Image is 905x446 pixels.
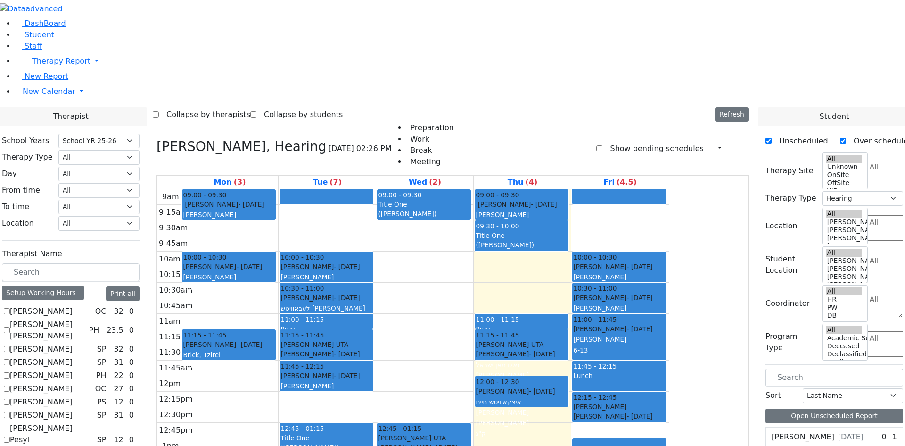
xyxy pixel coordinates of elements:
[476,222,519,230] span: 09:30 - 10:00
[127,357,136,368] div: 0
[529,350,555,358] span: - [DATE]
[772,134,828,149] label: Unscheduled
[183,252,226,262] span: 10:00 - 10:30
[15,30,54,39] a: Student
[15,19,66,28] a: DashBoard
[25,30,54,39] span: Student
[573,402,626,412] span: [PERSON_NAME]
[826,257,862,265] option: [PERSON_NAME] 5
[157,394,195,405] div: 12:15pm
[157,347,195,358] div: 11:30am
[826,171,862,179] option: OnSite
[476,240,568,250] div: ([PERSON_NAME])
[85,325,103,336] div: PH
[573,252,617,262] span: 10:00 - 10:30
[127,370,136,381] div: 0
[280,381,372,391] div: [PERSON_NAME]
[334,294,360,302] span: - [DATE]
[476,316,519,323] span: 11:00 - 11:15
[236,263,262,270] span: - [DATE]
[280,362,324,371] span: 11:45 - 12:15
[826,303,862,311] option: PW
[10,410,73,421] label: [PERSON_NAME]
[280,324,372,334] div: Prep
[280,349,372,359] div: [PERSON_NAME]
[826,358,862,366] option: Declines
[157,378,182,389] div: 12pm
[2,151,53,163] label: Therapy Type
[93,344,110,355] div: SP
[838,431,864,443] span: [DATE]
[2,248,62,260] label: Therapist Name
[573,303,665,313] div: [PERSON_NAME]
[157,269,195,280] div: 10:15am
[157,316,182,327] div: 11am
[826,350,862,358] option: Declassified
[53,111,88,122] span: Therapist
[238,201,264,208] span: - [DATE]
[765,220,798,232] label: Location
[329,143,392,154] span: [DATE] 02:26 PM
[157,425,195,436] div: 12:45pm
[476,408,568,417] div: [PERSON_NAME]
[826,187,862,195] option: WP
[112,306,125,317] div: 32
[112,357,125,368] div: 31
[765,253,816,276] label: Student Location
[476,200,568,209] div: [PERSON_NAME]
[10,383,73,395] label: [PERSON_NAME]
[10,319,85,342] label: [PERSON_NAME] [PERSON_NAME]
[157,362,195,374] div: 11:45am
[626,412,652,420] span: - [DATE]
[476,387,568,396] div: [PERSON_NAME]
[476,429,568,438] div: ק"ג
[183,340,275,349] div: [PERSON_NAME]
[476,190,519,200] span: 09:00 - 09:30
[25,72,68,81] span: New Report
[406,145,453,156] li: Break
[573,324,665,334] div: [PERSON_NAME]
[93,357,110,368] div: SP
[334,372,360,379] span: - [DATE]
[280,433,372,443] div: Title One
[826,234,862,242] option: [PERSON_NAME] 3
[280,425,324,432] span: 12:45 - 01:15
[10,396,73,408] label: [PERSON_NAME]
[105,325,125,336] div: 23.5
[127,325,136,336] div: 0
[15,42,42,50] a: Staff
[765,298,810,309] label: Coordinator
[617,177,637,188] label: (4.5)
[183,262,275,271] div: [PERSON_NAME]
[183,283,275,293] div: Grade 8
[573,262,665,271] div: [PERSON_NAME]
[525,177,537,188] label: (4)
[602,176,639,189] a: August 22, 2025
[726,141,731,157] div: Report
[826,342,862,350] option: Deceased
[826,226,862,234] option: [PERSON_NAME] 4
[236,341,262,348] span: - [DATE]
[868,293,903,318] textarea: Search
[476,210,568,219] div: [PERSON_NAME]
[476,370,568,380] div: [PERSON_NAME]
[826,242,862,250] option: [PERSON_NAME] 2
[10,370,73,381] label: [PERSON_NAME]
[157,253,182,265] div: 10am
[183,272,275,282] div: [PERSON_NAME]
[157,222,189,234] div: 9:30am
[280,284,324,293] span: 10:30 - 11:00
[573,293,665,303] div: [PERSON_NAME]
[157,238,189,249] div: 9:45am
[429,177,441,188] label: (2)
[765,390,781,401] label: Sort
[183,200,275,209] div: [PERSON_NAME]
[407,176,443,189] a: August 20, 2025
[112,410,125,421] div: 31
[280,316,324,323] span: 11:00 - 11:15
[826,311,862,320] option: DB
[334,350,360,358] span: - [DATE]
[234,177,246,188] label: (3)
[826,249,862,257] option: All
[573,371,665,380] div: Lunch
